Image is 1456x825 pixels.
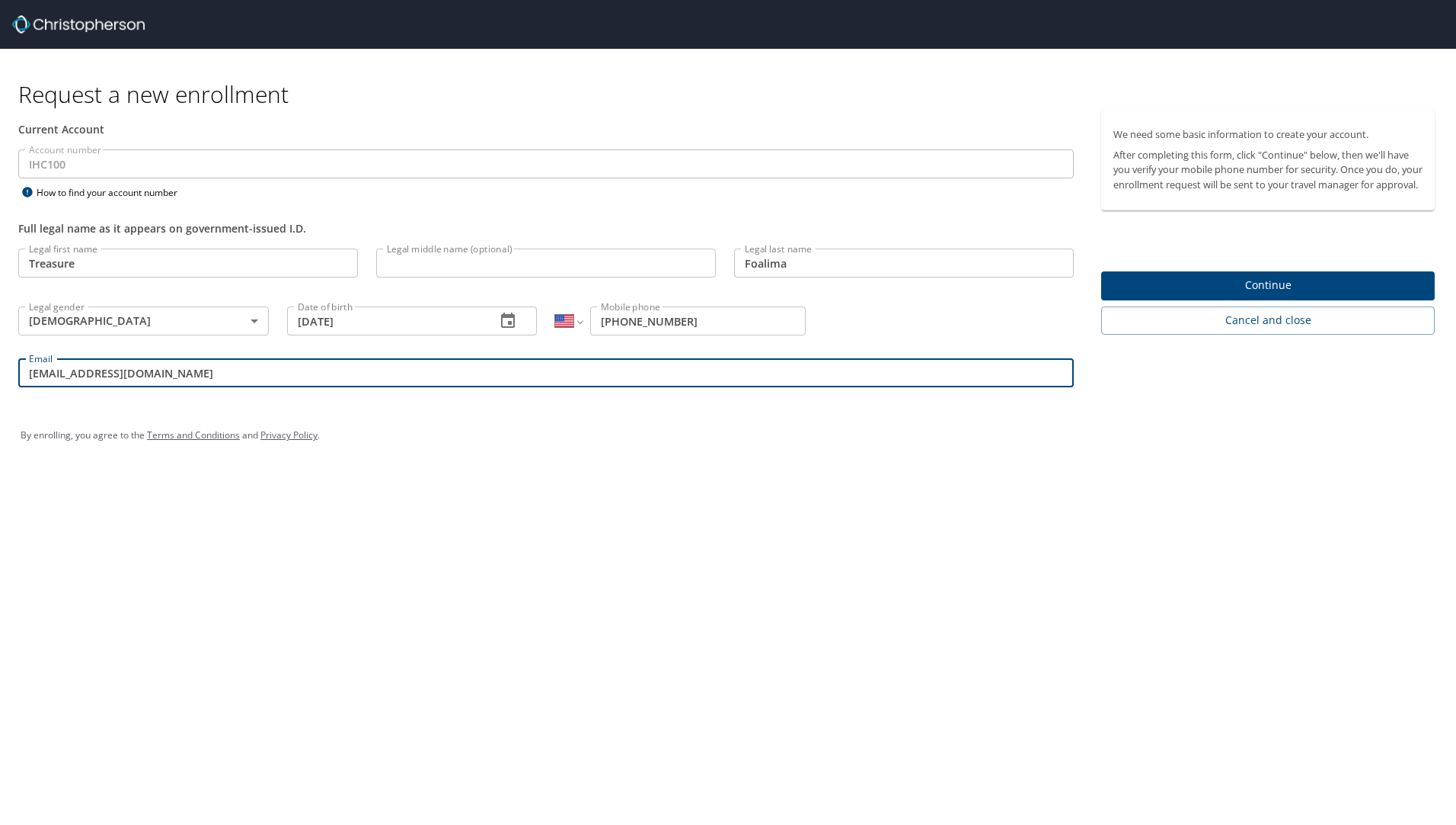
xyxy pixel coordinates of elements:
[1113,276,1422,295] span: Continue
[12,15,145,34] img: cbt logo
[18,79,1447,109] h1: Request a new enrollment
[590,307,806,335] input: Enter phone number
[287,307,484,335] input: MM/DD/YYYY
[1113,311,1422,330] span: Cancel and close
[21,416,1435,454] div: By enrolling, you agree to the and .
[18,307,269,335] div: [DEMOGRAPHIC_DATA]
[260,429,318,441] a: Privacy Policy
[1113,127,1422,142] p: We need some basic information to create your account.
[1101,307,1435,335] button: Cancel and close
[18,183,209,202] div: How to find your account number
[1113,148,1422,192] p: After completing this form, click "Continue" below, then we'll have you verify your mobile phone ...
[18,121,1074,137] div: Current Account
[147,429,240,441] a: Terms and Conditions
[18,220,1074,236] div: Full legal name as it appears on government-issued I.D.
[1101,271,1435,301] button: Continue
